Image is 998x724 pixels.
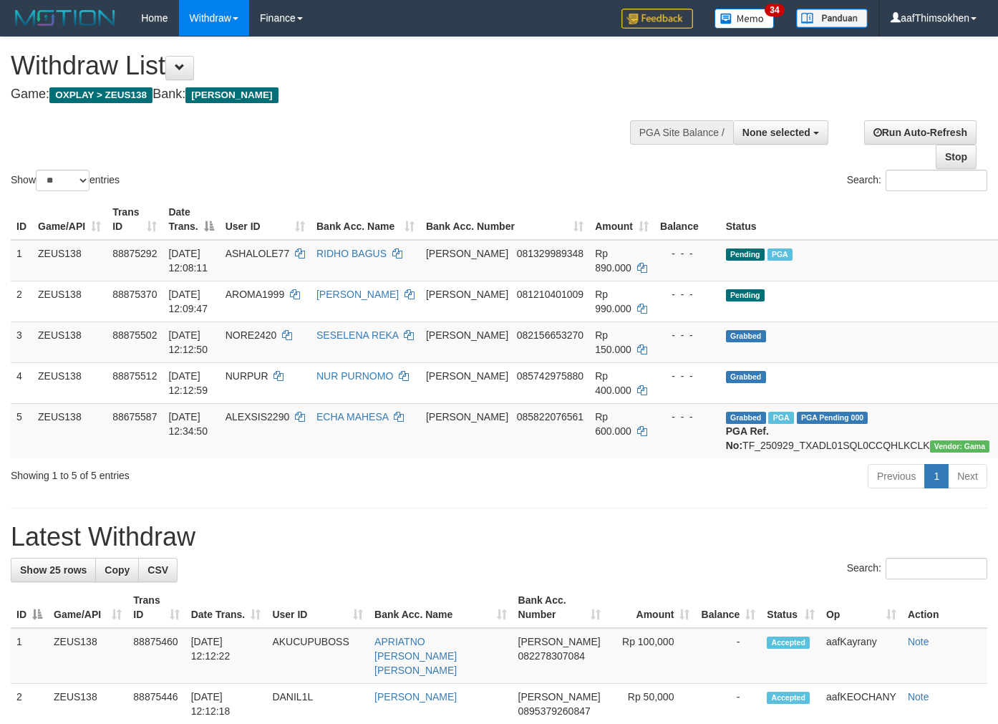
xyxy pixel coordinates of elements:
span: NORE2420 [226,329,277,341]
a: Stop [936,145,977,169]
div: - - - [660,328,714,342]
span: [DATE] 12:34:50 [168,411,208,437]
a: Previous [868,464,925,488]
span: ALEXSIS2290 [226,411,290,423]
span: [PERSON_NAME] [426,289,508,300]
img: Button%20Memo.svg [714,9,775,29]
a: Show 25 rows [11,558,96,582]
a: Note [908,636,929,647]
th: Amount: activate to sort column ascending [589,199,654,240]
span: Copy 085742975880 to clipboard [517,370,583,382]
img: Feedback.jpg [621,9,693,29]
td: ZEUS138 [32,281,107,322]
img: MOTION_logo.png [11,7,120,29]
div: - - - [660,287,714,301]
span: Rp 890.000 [595,248,631,274]
span: [DATE] 12:08:11 [168,248,208,274]
span: Grabbed [726,330,766,342]
span: Copy 081210401009 to clipboard [517,289,583,300]
a: ECHA MAHESA [316,411,388,423]
div: - - - [660,410,714,424]
a: CSV [138,558,178,582]
span: Accepted [767,637,810,649]
td: [DATE] 12:12:22 [185,628,267,684]
th: Bank Acc. Name: activate to sort column ascending [311,199,420,240]
span: Grabbed [726,371,766,383]
th: Op: activate to sort column ascending [820,587,902,628]
span: [PERSON_NAME] [426,329,508,341]
a: [PERSON_NAME] [374,691,457,703]
span: Marked by aafpengsreynich [768,412,793,424]
span: Rp 600.000 [595,411,631,437]
a: [PERSON_NAME] [316,289,399,300]
span: Copy 081329989348 to clipboard [517,248,583,259]
span: [PERSON_NAME] [518,691,601,703]
span: 88875512 [112,370,157,382]
span: CSV [147,564,168,576]
th: Action [902,587,987,628]
div: Showing 1 to 5 of 5 entries [11,463,405,483]
span: 88675587 [112,411,157,423]
td: 3 [11,322,32,362]
a: Note [908,691,929,703]
div: - - - [660,246,714,261]
th: Bank Acc. Name: activate to sort column ascending [369,587,512,628]
td: - [695,628,761,684]
td: 5 [11,403,32,458]
td: Rp 100,000 [606,628,696,684]
th: User ID: activate to sort column ascending [220,199,311,240]
div: PGA Site Balance / [630,120,733,145]
span: [PERSON_NAME] [426,370,508,382]
a: Run Auto-Refresh [864,120,977,145]
button: None selected [733,120,828,145]
span: Pending [726,248,765,261]
th: User ID: activate to sort column ascending [266,587,369,628]
label: Show entries [11,170,120,191]
td: ZEUS138 [48,628,127,684]
th: Trans ID: activate to sort column ascending [107,199,163,240]
span: [PERSON_NAME] [185,87,278,103]
span: [PERSON_NAME] [426,411,508,423]
span: None selected [742,127,810,138]
td: 4 [11,362,32,403]
a: NUR PURNOMO [316,370,393,382]
td: 1 [11,628,48,684]
span: [PERSON_NAME] [518,636,601,647]
img: panduan.png [796,9,868,28]
span: 88875502 [112,329,157,341]
td: ZEUS138 [32,362,107,403]
th: ID: activate to sort column descending [11,587,48,628]
a: RIDHO BAGUS [316,248,387,259]
span: 34 [765,4,784,16]
td: 88875460 [127,628,185,684]
span: Copy 085822076561 to clipboard [517,411,583,423]
b: PGA Ref. No: [726,425,769,451]
label: Search: [847,170,987,191]
th: Bank Acc. Number: activate to sort column ascending [513,587,606,628]
th: Game/API: activate to sort column ascending [32,199,107,240]
span: [DATE] 12:09:47 [168,289,208,314]
span: PGA Pending [797,412,868,424]
a: Next [948,464,987,488]
th: Balance [654,199,720,240]
td: aafKayrany [820,628,902,684]
td: 1 [11,240,32,281]
h1: Latest Withdraw [11,523,987,551]
a: APRIATNO [PERSON_NAME] [PERSON_NAME] [374,636,457,676]
td: ZEUS138 [32,322,107,362]
span: Rp 150.000 [595,329,631,355]
div: - - - [660,369,714,383]
th: ID [11,199,32,240]
th: Status [720,199,996,240]
h4: Game: Bank: [11,87,651,102]
span: Grabbed [726,412,766,424]
select: Showentries [36,170,89,191]
span: OXPLAY > ZEUS138 [49,87,152,103]
th: Trans ID: activate to sort column ascending [127,587,185,628]
h1: Withdraw List [11,52,651,80]
input: Search: [886,170,987,191]
span: [PERSON_NAME] [426,248,508,259]
span: Pending [726,289,765,301]
th: Status: activate to sort column ascending [761,587,820,628]
th: Game/API: activate to sort column ascending [48,587,127,628]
